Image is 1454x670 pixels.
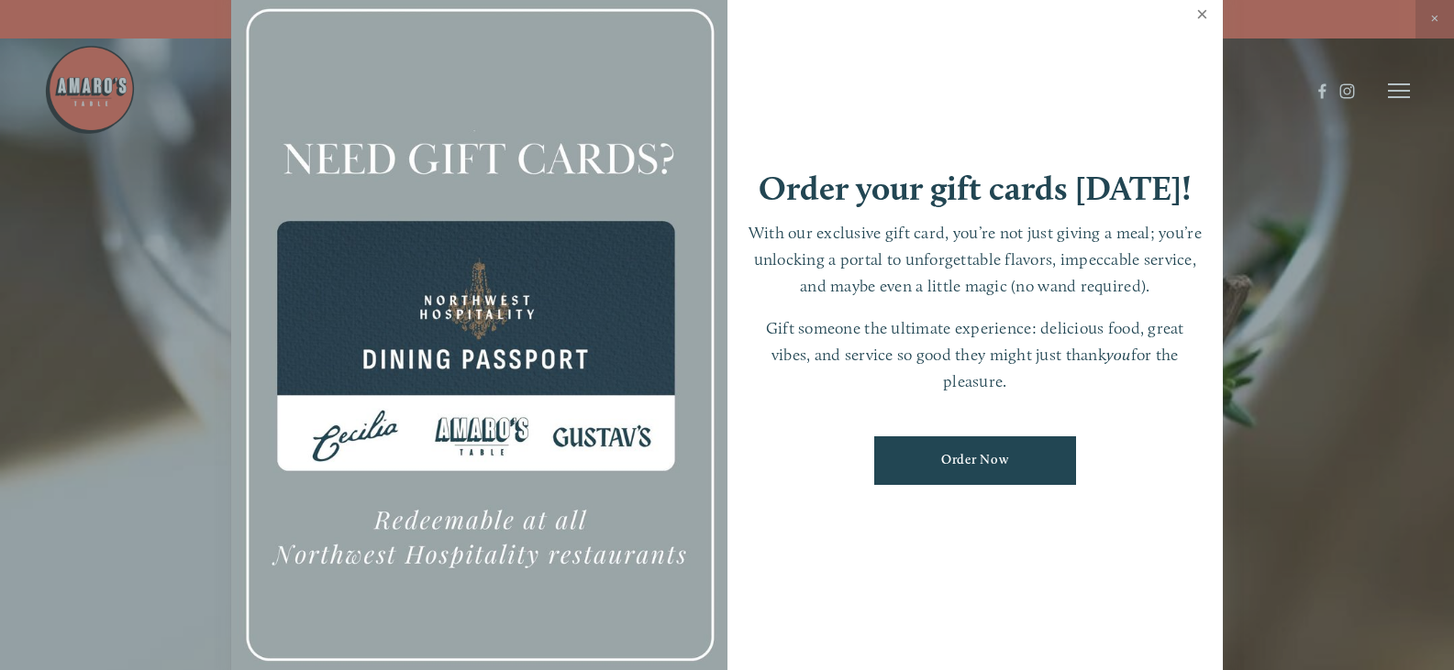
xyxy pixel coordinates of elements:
em: you [1106,345,1131,364]
a: Order Now [874,436,1076,485]
p: With our exclusive gift card, you’re not just giving a meal; you’re unlocking a portal to unforge... [746,220,1205,299]
h1: Order your gift cards [DATE]! [759,171,1192,205]
p: Gift someone the ultimate experience: delicious food, great vibes, and service so good they might... [746,315,1205,394]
